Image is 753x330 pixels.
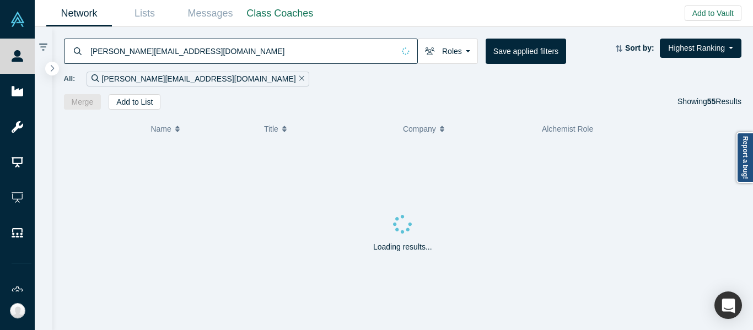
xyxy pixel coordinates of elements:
[264,117,391,140] button: Title
[150,117,252,140] button: Name
[660,39,741,58] button: Highest Ranking
[64,73,76,84] span: All:
[685,6,741,21] button: Add to Vault
[296,73,304,85] button: Remove Filter
[87,72,309,86] div: [PERSON_NAME][EMAIL_ADDRESS][DOMAIN_NAME]
[417,39,478,64] button: Roles
[64,94,101,110] button: Merge
[264,117,278,140] span: Title
[486,39,566,64] button: Save applied filters
[403,117,530,140] button: Company
[10,303,25,318] img: Michelle Ann Chua's Account
[178,1,243,26] a: Messages
[89,38,394,64] input: Search by name, title, company, summary, expertise, investment criteria or topics of focus
[403,117,436,140] span: Company
[677,94,741,110] div: Showing
[736,132,753,183] a: Report a bug!
[46,1,112,26] a: Network
[542,125,593,133] span: Alchemist Role
[243,1,317,26] a: Class Coaches
[109,94,160,110] button: Add to List
[373,241,432,253] p: Loading results...
[10,12,25,27] img: Alchemist Vault Logo
[112,1,178,26] a: Lists
[625,44,654,52] strong: Sort by:
[707,97,741,106] span: Results
[150,117,171,140] span: Name
[707,97,716,106] strong: 55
